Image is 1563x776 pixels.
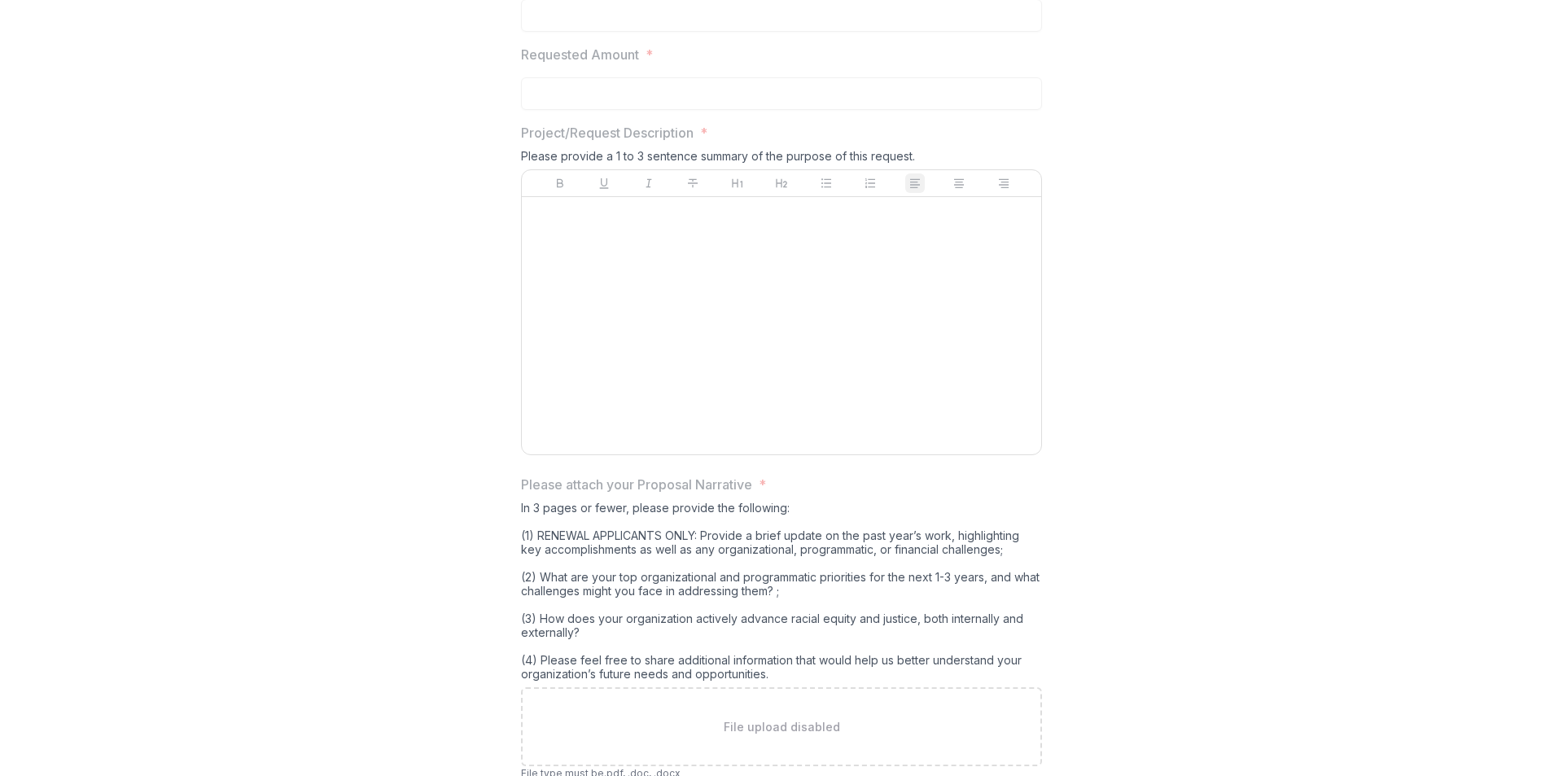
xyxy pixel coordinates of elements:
button: Bullet List [817,173,836,193]
div: In 3 pages or fewer, please provide the following: (1) RENEWAL APPLICANTS ONLY: Provide a brief u... [521,501,1042,687]
button: Ordered List [860,173,880,193]
button: Strike [683,173,703,193]
button: Underline [594,173,614,193]
button: Align Right [994,173,1014,193]
p: Requested Amount [521,45,639,64]
button: Heading 2 [772,173,791,193]
p: Please attach your Proposal Narrative [521,475,752,494]
button: Italicize [639,173,659,193]
button: Align Center [949,173,969,193]
button: Heading 1 [728,173,747,193]
p: File upload disabled [724,718,840,735]
div: Please provide a 1 to 3 sentence summary of the purpose of this request. [521,149,1042,169]
button: Bold [550,173,570,193]
button: Align Left [905,173,925,193]
p: Project/Request Description [521,123,694,142]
